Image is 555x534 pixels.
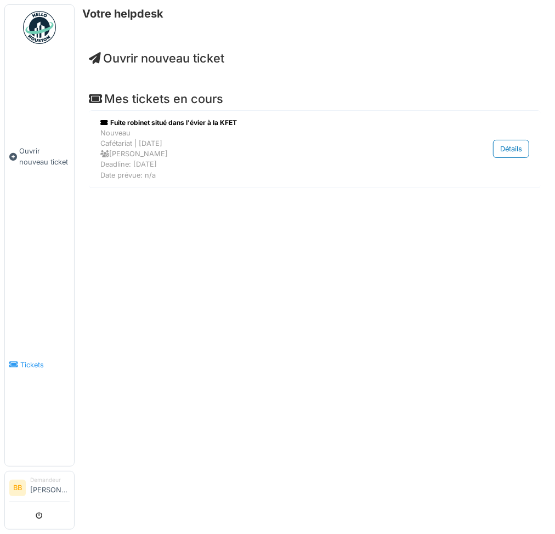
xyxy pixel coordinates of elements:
li: BB [9,480,26,496]
div: Nouveau Cafétariat | [DATE] [PERSON_NAME] Deadline: [DATE] Date prévue: n/a [100,128,444,180]
div: Demandeur [30,476,70,484]
a: Ouvrir nouveau ticket [5,50,74,263]
span: Ouvrir nouveau ticket [19,146,70,167]
span: Tickets [20,360,70,370]
div: Détails [493,140,529,158]
a: Ouvrir nouveau ticket [89,51,224,65]
img: Badge_color-CXgf-gQk.svg [23,11,56,44]
h4: Mes tickets en cours [89,92,541,106]
div: Fuite robinet situé dans l'évier à la KFET [100,118,444,128]
a: Tickets [5,263,74,466]
a: BB Demandeur[PERSON_NAME] [9,476,70,502]
a: Fuite robinet situé dans l'évier à la KFET NouveauCafétariat | [DATE] [PERSON_NAME]Deadline: [DAT... [98,115,532,183]
h6: Votre helpdesk [82,7,163,20]
li: [PERSON_NAME] [30,476,70,499]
